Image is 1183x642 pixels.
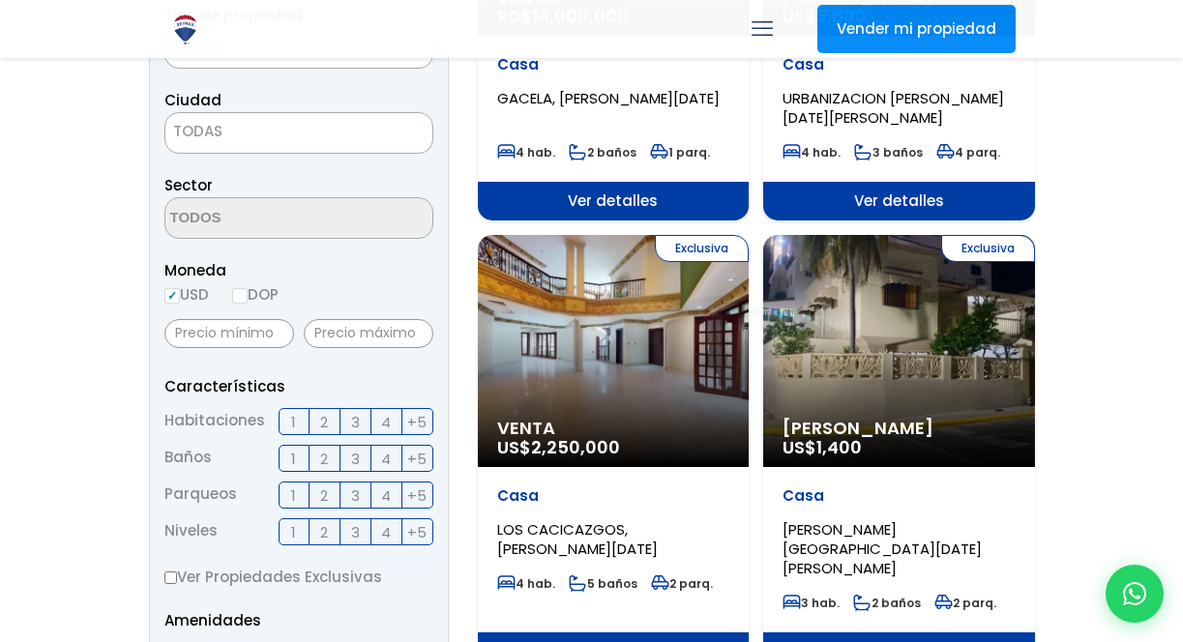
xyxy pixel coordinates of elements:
span: Ver detalles [478,182,750,220]
span: Parqueos [164,481,237,509]
span: 1 parq. [650,144,710,160]
span: 4 parq. [936,144,1000,160]
span: +5 [407,483,427,508]
span: Ver detalles [763,182,1035,220]
span: 4 [381,483,391,508]
span: Sector [164,175,213,195]
span: 3 [351,520,360,544]
span: 2 parq. [934,595,996,611]
span: Niveles [164,518,218,545]
input: USD [164,288,180,304]
span: Exclusiva [655,235,749,262]
span: 1 [291,447,296,471]
span: 4 hab. [783,144,841,160]
span: Exclusiva [941,235,1035,262]
span: 2 [320,520,328,544]
span: LOS CACICAZGOS, [PERSON_NAME][DATE] [497,519,658,559]
span: +5 [407,447,427,471]
span: Moneda [164,258,433,282]
p: Casa [497,486,730,506]
label: Ver Propiedades Exclusivas [164,565,433,589]
input: DOP [232,288,248,304]
input: Precio máximo [304,319,433,348]
span: 4 [381,410,391,434]
span: 1 [291,520,296,544]
span: 4 [381,447,391,471]
span: 1 [291,410,296,434]
label: DOP [232,282,279,306]
span: 2 baños [853,595,921,611]
span: 1,400 [816,435,862,459]
span: [PERSON_NAME][GEOGRAPHIC_DATA][DATE][PERSON_NAME] [783,519,982,578]
span: 2 parq. [651,575,713,592]
span: 4 [381,520,391,544]
span: 2 [320,410,328,434]
p: Casa [783,486,1016,506]
span: +5 [407,410,427,434]
span: [PERSON_NAME] [783,419,1016,438]
img: Logo de REMAX [168,13,202,46]
span: Venta [497,419,730,438]
span: Habitaciones [164,408,265,435]
span: TODAS [164,112,433,154]
span: 3 [351,483,360,508]
label: USD [164,282,209,306]
span: URBANIZACION [PERSON_NAME] [DATE][PERSON_NAME] [783,88,1004,128]
span: +5 [407,520,427,544]
span: 2 [320,447,328,471]
span: 2,250,000 [531,435,620,459]
p: Casa [783,55,1016,74]
input: Precio mínimo [164,319,294,348]
p: Casa [497,55,730,74]
span: Baños [164,445,212,472]
span: GACELA, [PERSON_NAME][DATE] [497,88,720,108]
input: Ver Propiedades Exclusivas [164,571,177,584]
p: Amenidades [164,608,433,632]
span: 5 baños [569,575,637,592]
span: 3 [351,410,360,434]
span: TODAS [173,121,222,141]
span: 4 hab. [497,575,555,592]
span: 3 hab. [783,595,840,611]
span: 3 [351,447,360,471]
p: Características [164,374,433,398]
span: US$ [783,435,862,459]
span: Ciudad [164,90,222,110]
span: 4 hab. [497,144,555,160]
textarea: Search [165,198,353,240]
span: 2 baños [569,144,636,160]
span: US$ [497,435,620,459]
a: mobile menu [746,13,779,45]
span: 3 baños [854,144,923,160]
span: 2 [320,483,328,508]
a: Vender mi propiedad [817,5,1016,53]
span: TODAS [165,118,432,145]
span: 1 [291,483,296,508]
